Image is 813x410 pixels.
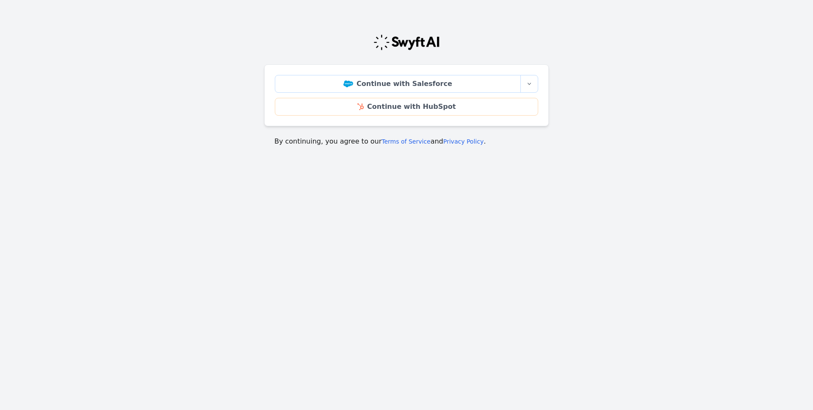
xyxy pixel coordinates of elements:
img: Swyft Logo [373,34,440,51]
a: Continue with HubSpot [275,98,538,116]
a: Continue with Salesforce [275,75,521,93]
a: Terms of Service [382,138,430,145]
p: By continuing, you agree to our and . [274,136,539,147]
img: Salesforce [343,80,353,87]
a: Privacy Policy [443,138,484,145]
img: HubSpot [357,103,364,110]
